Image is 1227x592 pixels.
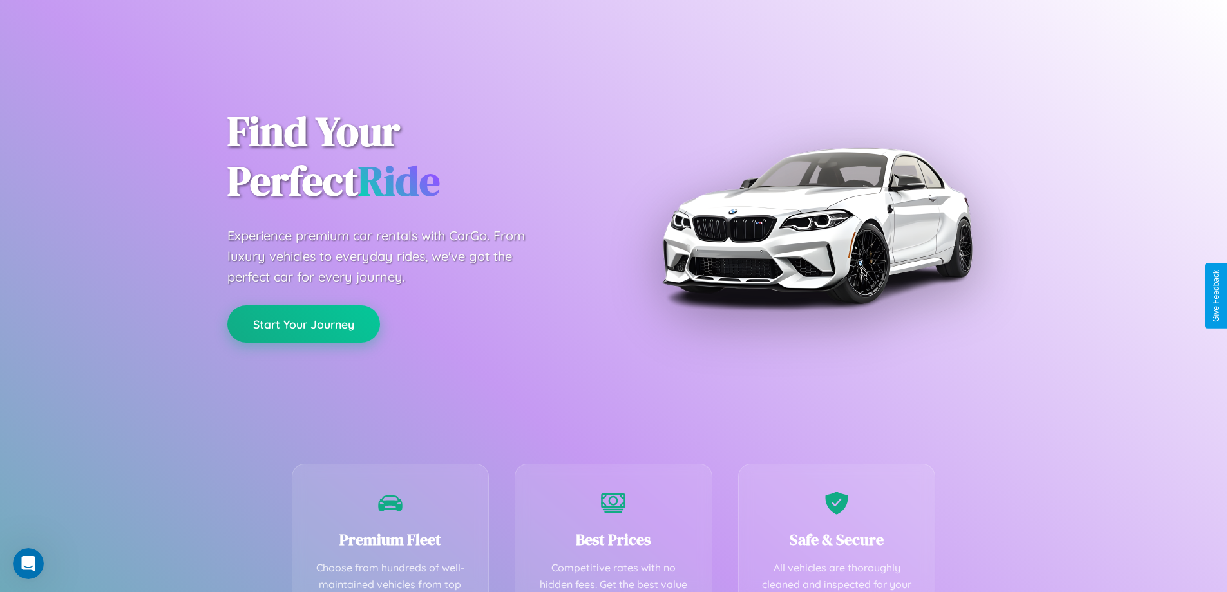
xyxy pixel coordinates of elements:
img: Premium BMW car rental vehicle [656,64,978,387]
div: Give Feedback [1212,270,1221,322]
span: Ride [358,153,440,209]
h1: Find Your Perfect [227,107,594,206]
h3: Premium Fleet [312,529,470,550]
button: Start Your Journey [227,305,380,343]
p: Experience premium car rentals with CarGo. From luxury vehicles to everyday rides, we've got the ... [227,225,549,287]
h3: Safe & Secure [758,529,916,550]
iframe: Intercom live chat [13,548,44,579]
h3: Best Prices [535,529,692,550]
